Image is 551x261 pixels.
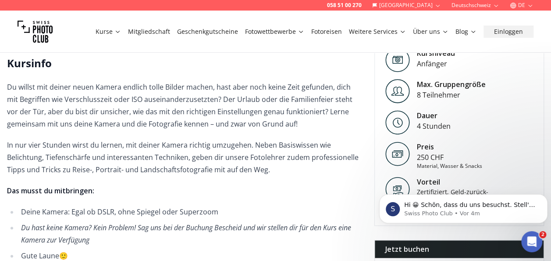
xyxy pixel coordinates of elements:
div: 8 Teilnehmer [417,90,486,100]
a: Kurse [96,27,121,36]
a: 058 51 00 270 [327,2,362,9]
button: Mitgliedschaft [124,25,174,38]
button: Blog [452,25,480,38]
span: 🙂 [59,251,68,261]
div: Jetzt buchen [375,240,544,258]
h2: Kursinfo [7,56,360,70]
div: Material, Wasser & Snacks [417,163,482,170]
button: Weitere Services [345,25,409,38]
div: Anfänger [417,58,455,69]
button: Einloggen [483,25,533,38]
button: Geschenkgutscheine [174,25,242,38]
a: Fotoreisen [311,27,342,36]
div: Dauer [417,110,451,121]
a: Mitgliedschaft [128,27,170,36]
a: Geschenkgutscheine [177,27,238,36]
p: In nur vier Stunden wirst du lernen, mit deiner Kamera richtig umzugehen. Neben Basiswissen wie B... [7,139,360,176]
div: Kursniveau [417,48,455,58]
div: 4 Stunden [417,121,451,131]
iframe: Intercom notifications Nachricht [376,176,551,237]
a: Über uns [413,27,448,36]
iframe: Intercom live chat [521,231,542,252]
img: Level [385,48,410,72]
img: Swiss photo club [18,14,53,49]
img: Level [385,110,410,134]
em: Du hast keine Kamera? Kein Problem! Sag uns bei der Buchung Bescheid und wir stellen dir für den ... [21,223,351,245]
div: Preis [417,141,482,152]
div: Max. Gruppengröße [417,79,486,90]
a: Fotowettbewerbe [245,27,304,36]
button: Fotowettbewerbe [242,25,308,38]
img: Level [385,79,410,103]
strong: Das musst du mitbringen: [7,186,94,196]
span: 2 [539,231,546,238]
a: Blog [455,27,476,36]
button: Kurse [92,25,124,38]
button: Über uns [409,25,452,38]
div: 250 CHF [417,152,482,163]
p: Du willst mit deiner neuen Kamera endlich tolle Bilder machen, hast aber noch keine Zeit gefunden... [7,81,360,130]
img: Preis [385,141,410,166]
li: Deine Kamera: Egal ob DSLR, ohne Spiegel oder Superzoom [18,206,360,218]
button: Fotoreisen [308,25,345,38]
a: Weitere Services [349,27,406,36]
